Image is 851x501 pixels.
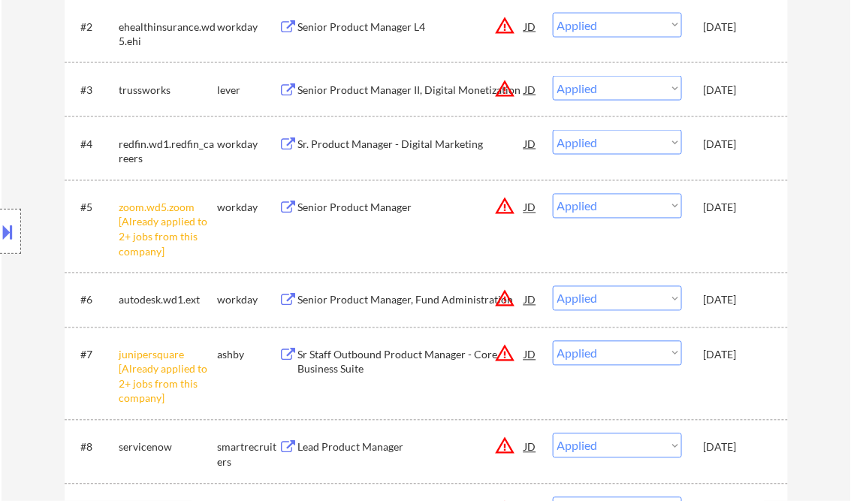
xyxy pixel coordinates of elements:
[524,286,539,313] div: JD
[704,440,770,455] div: [DATE]
[495,196,516,217] button: warning_amber
[81,20,107,35] div: #2
[495,15,516,36] button: warning_amber
[704,137,770,152] div: [DATE]
[218,440,279,469] div: smartrecruiters
[119,348,218,406] div: junipersquare [Already applied to 2+ jobs from this company]
[704,348,770,363] div: [DATE]
[524,13,539,40] div: JD
[524,76,539,103] div: JD
[704,20,770,35] div: [DATE]
[495,436,516,457] button: warning_amber
[298,83,525,98] div: Senior Product Manager II, Digital Monetization
[119,20,218,49] div: ehealthinsurance.wd5.ehi
[298,137,525,152] div: Sr. Product Manager - Digital Marketing
[119,440,218,455] div: servicenow
[218,20,279,35] div: workday
[704,201,770,216] div: [DATE]
[524,433,539,460] div: JD
[495,78,516,99] button: warning_amber
[524,341,539,368] div: JD
[495,343,516,364] button: warning_amber
[298,440,525,455] div: Lead Product Manager
[298,201,525,216] div: Senior Product Manager
[524,194,539,221] div: JD
[298,20,525,35] div: Senior Product Manager L4
[298,348,525,377] div: Sr Staff Outbound Product Manager - Core Business Suite
[704,83,770,98] div: [DATE]
[524,130,539,157] div: JD
[119,83,218,98] div: trussworks
[298,293,525,308] div: Senior Product Manager, Fund Administration
[704,293,770,308] div: [DATE]
[495,288,516,309] button: warning_amber
[81,83,107,98] div: #3
[218,83,279,98] div: lever
[81,440,107,455] div: #8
